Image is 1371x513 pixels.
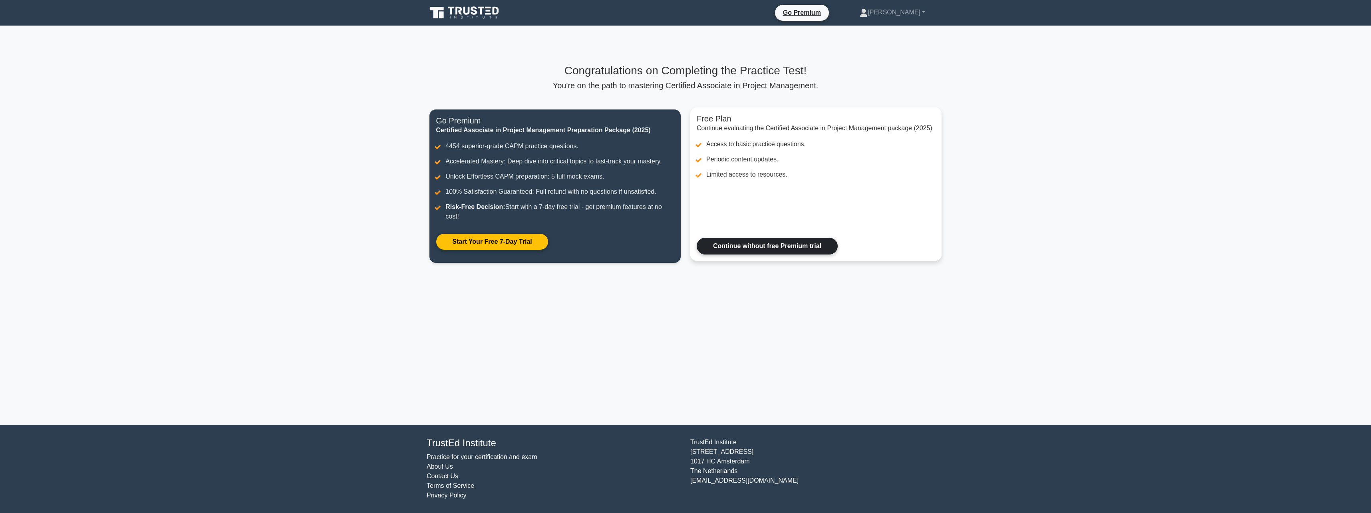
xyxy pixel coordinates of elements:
a: Continue without free Premium trial [697,238,838,255]
a: Go Premium [778,8,826,18]
a: Contact Us [427,473,458,479]
h4: TrustEd Institute [427,437,681,449]
p: You're on the path to mastering Certified Associate in Project Management. [429,81,941,90]
a: [PERSON_NAME] [840,4,944,20]
div: TrustEd Institute [STREET_ADDRESS] 1017 HC Amsterdam The Netherlands [EMAIL_ADDRESS][DOMAIN_NAME] [685,437,949,500]
a: Practice for your certification and exam [427,453,537,460]
h3: Congratulations on Completing the Practice Test! [429,64,941,78]
a: Start Your Free 7-Day Trial [436,233,548,250]
a: Privacy Policy [427,492,467,499]
a: About Us [427,463,453,470]
a: Terms of Service [427,482,474,489]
